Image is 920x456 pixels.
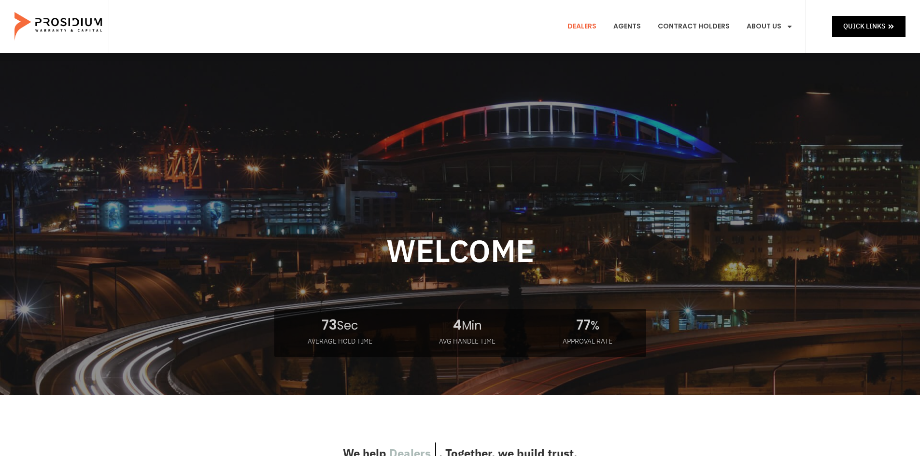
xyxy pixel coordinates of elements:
[606,9,648,44] a: Agents
[560,9,800,44] nav: Menu
[560,9,604,44] a: Dealers
[832,16,906,37] a: Quick Links
[739,9,800,44] a: About Us
[843,20,885,32] span: Quick Links
[651,9,737,44] a: Contract Holders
